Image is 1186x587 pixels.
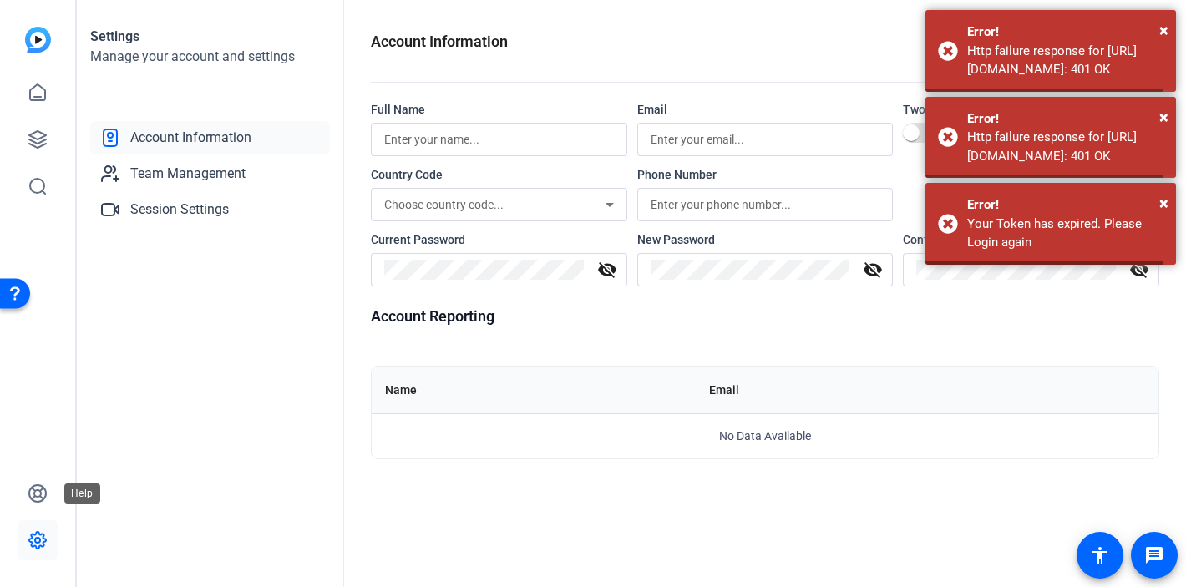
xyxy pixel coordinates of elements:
h1: Account Information [371,30,508,53]
p: No Data Available [372,414,1158,458]
div: Http failure response for https://capture.openreel.com/api/user: 401 OK [967,128,1163,165]
span: Session Settings [130,200,229,220]
a: Session Settings [90,193,330,226]
h1: Account Reporting [371,305,1159,328]
th: Email [696,367,1011,413]
button: Close [1159,190,1168,215]
span: × [1159,107,1168,127]
img: blue-gradient.svg [25,27,51,53]
button: Close [1159,104,1168,129]
div: Country Code [371,166,627,183]
div: Full Name [371,101,627,118]
th: Name [372,367,696,413]
span: × [1159,20,1168,40]
span: Account Information [130,128,251,148]
mat-icon: message [1144,545,1164,565]
div: Error! [967,23,1163,42]
mat-icon: visibility_off [587,260,627,280]
button: Close [1159,18,1168,43]
a: Team Management [90,157,330,190]
div: New Password [637,231,894,248]
mat-icon: accessibility [1090,545,1110,565]
span: Choose country code... [384,198,504,211]
input: Enter your email... [651,129,880,149]
h1: Settings [90,27,330,47]
mat-icon: visibility_off [853,260,893,280]
div: Email [637,101,894,118]
div: Current Password [371,231,627,248]
div: Two Factor Authentication [903,101,1159,118]
span: Team Management [130,164,246,184]
div: Error! [967,195,1163,215]
div: Confirm New Password [903,231,1159,248]
h2: Manage your account and settings [90,47,330,67]
div: Http failure response for https://capture.openreel.com/api/company/statistics/hours-by-team-membe... [967,42,1163,79]
input: Enter your phone number... [651,195,880,215]
span: × [1159,193,1168,213]
div: Phone Number [637,166,894,183]
input: Enter your name... [384,129,614,149]
mat-icon: visibility_off [1119,260,1159,280]
div: Error! [967,109,1163,129]
div: Help [64,483,100,504]
div: Your Token has expired. Please Login again [967,215,1163,252]
a: Account Information [90,121,330,154]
